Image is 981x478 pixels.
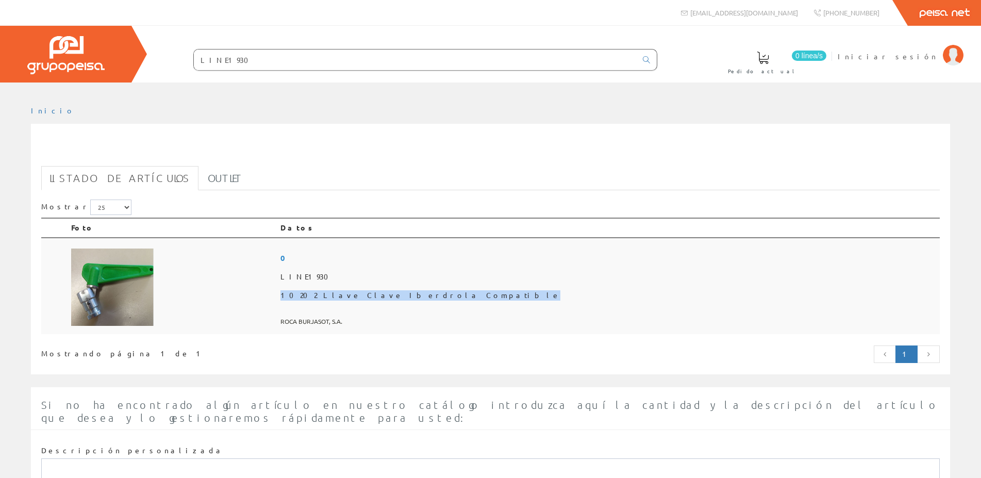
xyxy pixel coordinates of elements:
[90,200,131,215] select: Mostrar
[917,345,940,363] a: Página siguiente
[792,51,826,61] span: 0 línea/s
[874,345,896,363] a: Página anterior
[41,140,940,161] h1: LINE1930
[194,50,637,70] input: Buscar ...
[823,8,879,17] span: [PHONE_NUMBER]
[280,268,936,286] span: LINE1930
[838,43,963,53] a: Iniciar sesión
[67,218,276,238] th: Foto
[280,249,936,268] span: 0
[280,313,936,330] span: ROCA BURJASOT, S.A.
[31,106,75,115] a: Inicio
[41,200,131,215] label: Mostrar
[71,249,154,326] img: Foto artículo 10202 Llave Clave Iberdrola Compatible (160.40925266904x150)
[41,399,939,424] span: Si no ha encontrado algún artículo en nuestro catálogo introduzca aquí la cantidad y la descripci...
[838,51,938,61] span: Iniciar sesión
[199,166,251,190] a: Outlet
[41,446,224,456] label: Descripción personalizada
[41,166,198,190] a: Listado de artículos
[27,36,105,74] img: Grupo Peisa
[728,66,798,76] span: Pedido actual
[690,8,798,17] span: [EMAIL_ADDRESS][DOMAIN_NAME]
[41,344,407,359] div: Mostrando página 1 de 1
[280,286,936,305] span: 10202 Llave Clave Iberdrola Compatible
[276,218,940,238] th: Datos
[895,345,918,363] a: Página actual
